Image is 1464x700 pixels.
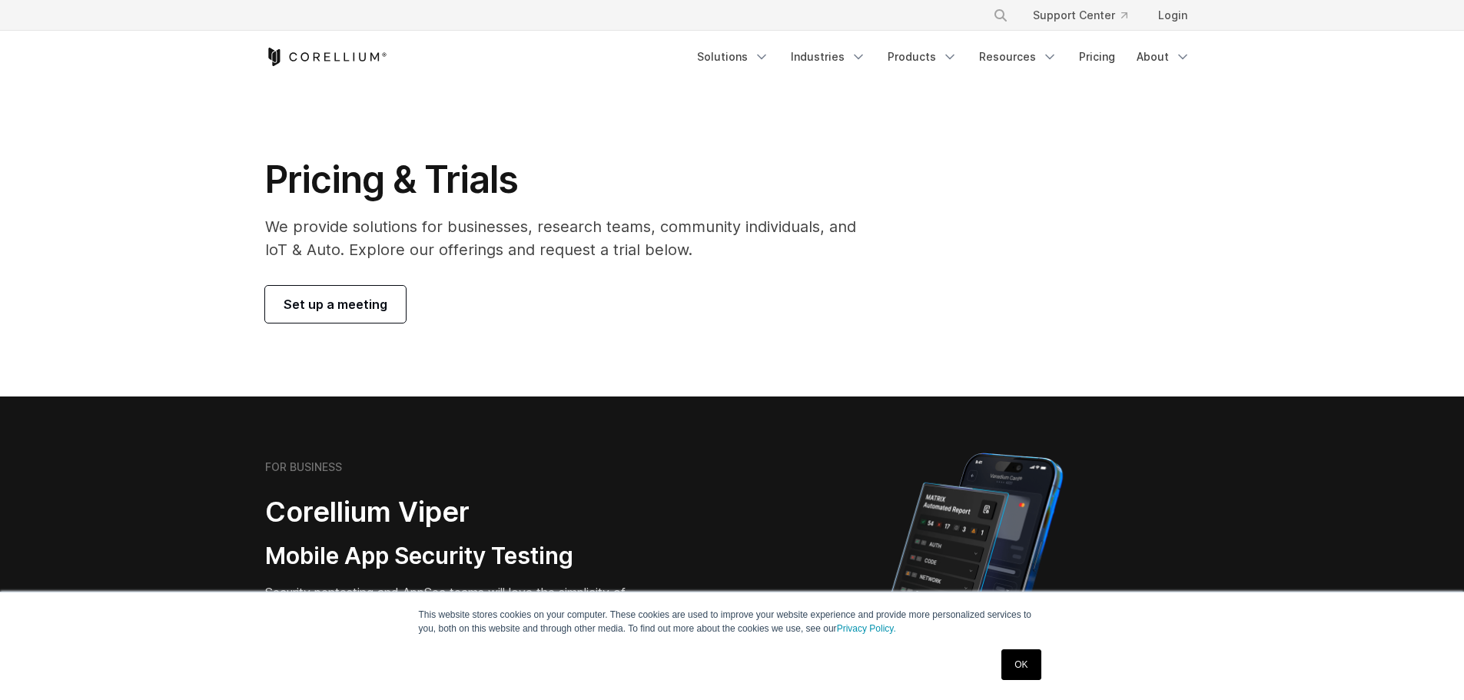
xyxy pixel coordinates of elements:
[837,623,896,634] a: Privacy Policy.
[265,215,878,261] p: We provide solutions for businesses, research teams, community individuals, and IoT & Auto. Explo...
[265,583,659,639] p: Security pentesting and AppSec teams will love the simplicity of automated report generation comb...
[1146,2,1200,29] a: Login
[265,286,406,323] a: Set up a meeting
[265,460,342,474] h6: FOR BUSINESS
[284,295,387,314] span: Set up a meeting
[970,43,1067,71] a: Resources
[1127,43,1200,71] a: About
[265,542,659,571] h3: Mobile App Security Testing
[688,43,1200,71] div: Navigation Menu
[1070,43,1124,71] a: Pricing
[974,2,1200,29] div: Navigation Menu
[265,495,659,529] h2: Corellium Viper
[1001,649,1041,680] a: OK
[878,43,967,71] a: Products
[419,608,1046,635] p: This website stores cookies on your computer. These cookies are used to improve your website expe...
[987,2,1014,29] button: Search
[265,157,878,203] h1: Pricing & Trials
[1021,2,1140,29] a: Support Center
[265,48,387,66] a: Corellium Home
[688,43,778,71] a: Solutions
[782,43,875,71] a: Industries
